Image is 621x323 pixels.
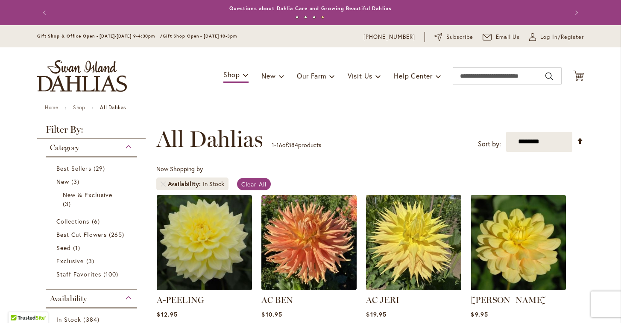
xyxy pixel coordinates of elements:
button: 1 of 4 [296,16,299,19]
button: 2 of 4 [304,16,307,19]
a: store logo [37,60,127,92]
a: A-PEELING [157,295,204,305]
a: Staff Favorites [56,270,129,279]
a: AC BEN [261,295,293,305]
a: Exclusive [56,256,129,265]
a: Questions about Dahlia Care and Growing Beautiful Dahlias [229,5,391,12]
span: Help Center [394,71,433,80]
span: 100 [103,270,120,279]
span: Gift Shop & Office Open - [DATE]-[DATE] 9-4:30pm / [37,33,163,39]
a: AC Jeri [366,284,461,292]
a: Remove Availability In Stock [161,181,166,186]
a: Email Us [483,33,520,41]
a: A-Peeling [157,284,252,292]
a: Best Cut Flowers [56,230,129,239]
span: 3 [71,177,82,186]
span: Best Cut Flowers [56,230,107,239]
span: 384 [288,141,298,149]
a: Log In/Register [529,33,584,41]
img: A-Peeling [157,195,252,290]
span: Our Farm [297,71,326,80]
a: Seed [56,243,129,252]
span: 29 [94,164,107,173]
span: Availability [50,294,87,303]
span: 3 [86,256,97,265]
a: New [56,177,129,186]
span: Staff Favorites [56,270,101,278]
img: AHOY MATEY [471,195,566,290]
img: AC Jeri [366,195,461,290]
span: Gift Shop Open - [DATE] 10-3pm [163,33,237,39]
span: Category [50,143,79,152]
button: 4 of 4 [321,16,324,19]
a: Shop [73,104,85,111]
a: AC JERI [366,295,399,305]
span: New & Exclusive [63,191,112,199]
span: Availability [168,180,203,188]
span: 3 [63,199,73,208]
a: AHOY MATEY [471,284,566,292]
span: 6 [92,217,102,226]
button: 3 of 4 [313,16,316,19]
span: Email Us [496,33,520,41]
span: Visit Us [348,71,372,80]
a: [PHONE_NUMBER] [363,33,415,41]
a: Home [45,104,58,111]
span: $19.95 [366,310,386,318]
span: Shop [223,70,240,79]
span: $12.95 [157,310,177,318]
span: 1 [272,141,274,149]
a: Collections [56,217,129,226]
span: 265 [109,230,126,239]
a: New &amp; Exclusive [63,190,122,208]
button: Next [567,4,584,21]
span: 16 [276,141,282,149]
p: - of products [272,138,321,152]
a: Best Sellers [56,164,129,173]
span: Clear All [241,180,267,188]
a: [PERSON_NAME] [471,295,547,305]
span: $10.95 [261,310,282,318]
a: Subscribe [434,33,473,41]
span: Log In/Register [540,33,584,41]
span: Now Shopping by [156,165,203,173]
span: Collections [56,217,90,225]
span: Subscribe [446,33,473,41]
iframe: Launch Accessibility Center [6,293,30,317]
span: Exclusive [56,257,84,265]
label: Sort by: [478,136,501,152]
strong: All Dahlias [100,104,126,111]
div: In Stock [203,180,224,188]
span: 1 [73,243,82,252]
span: Seed [56,244,71,252]
span: $9.95 [471,310,488,318]
a: Clear All [237,178,271,190]
a: AC BEN [261,284,357,292]
span: New [56,178,69,186]
strong: Filter By: [37,125,146,139]
img: AC BEN [261,195,357,290]
span: New [261,71,275,80]
span: Best Sellers [56,164,91,172]
span: All Dahlias [156,126,263,152]
button: Previous [37,4,54,21]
